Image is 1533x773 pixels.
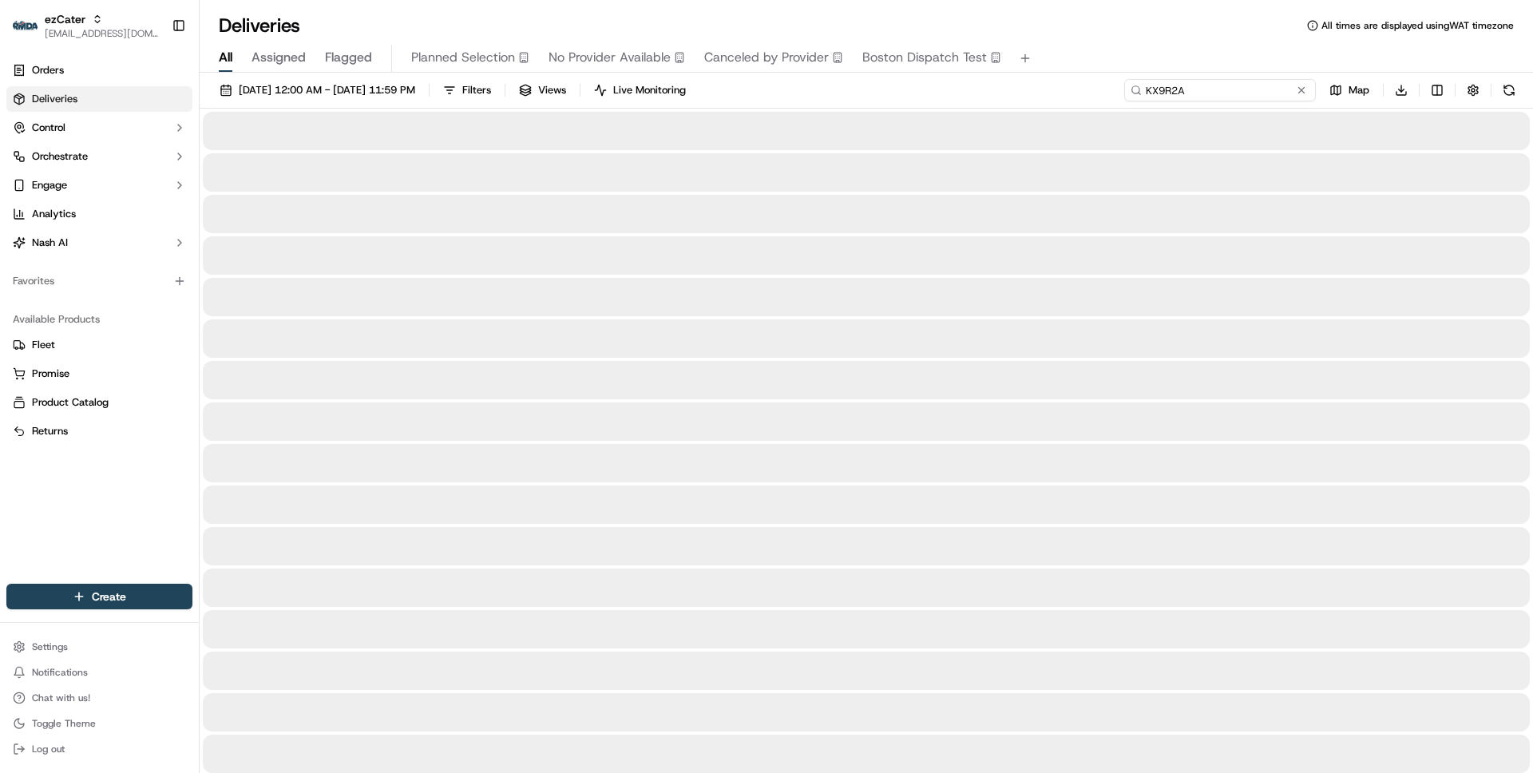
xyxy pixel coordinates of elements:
button: Views [512,79,573,101]
span: Settings [32,640,68,653]
a: 📗Knowledge Base [10,225,129,254]
span: No Provider Available [549,48,671,67]
a: Fleet [13,338,186,352]
a: Promise [13,367,186,381]
button: Refresh [1498,79,1520,101]
span: [DATE] 12:00 AM - [DATE] 11:59 PM [239,83,415,97]
button: [EMAIL_ADDRESS][DOMAIN_NAME] [45,27,159,40]
span: Analytics [32,207,76,221]
span: Returns [32,424,68,438]
div: Favorites [6,268,192,294]
button: Control [6,115,192,141]
span: Fleet [32,338,55,352]
span: Product Catalog [32,395,109,410]
button: Nash AI [6,230,192,256]
a: Deliveries [6,86,192,112]
span: Canceled by Provider [704,48,829,67]
span: Filters [462,83,491,97]
h1: Deliveries [219,13,300,38]
button: Start new chat [271,157,291,176]
span: Pylon [159,271,193,283]
a: Orders [6,57,192,83]
span: Log out [32,743,65,755]
button: Live Monitoring [587,79,693,101]
div: Available Products [6,307,192,332]
input: Type to search [1124,79,1316,101]
button: ezCater [45,11,85,27]
span: Orchestrate [32,149,88,164]
img: ezCater [13,21,38,31]
span: Boston Dispatch Test [862,48,987,67]
button: Returns [6,418,192,444]
span: Flagged [325,48,372,67]
span: Create [92,589,126,605]
button: Orchestrate [6,144,192,169]
button: Notifications [6,661,192,684]
button: Log out [6,738,192,760]
span: All [219,48,232,67]
span: Deliveries [32,92,77,106]
button: Filters [436,79,498,101]
span: Knowledge Base [32,232,122,248]
span: Views [538,83,566,97]
a: Returns [13,424,186,438]
div: Start new chat [54,153,262,168]
span: Engage [32,178,67,192]
div: We're available if you need us! [54,168,202,181]
span: Map [1349,83,1369,97]
button: [DATE] 12:00 AM - [DATE] 11:59 PM [212,79,422,101]
span: Live Monitoring [613,83,686,97]
span: Control [32,121,65,135]
a: Powered byPylon [113,270,193,283]
span: Promise [32,367,69,381]
span: Planned Selection [411,48,515,67]
button: Promise [6,361,192,386]
button: Settings [6,636,192,658]
button: ezCaterezCater[EMAIL_ADDRESS][DOMAIN_NAME] [6,6,165,45]
a: Product Catalog [13,395,186,410]
span: Nash AI [32,236,68,250]
input: Got a question? Start typing here... [42,103,287,120]
span: Chat with us! [32,692,90,704]
button: Engage [6,172,192,198]
div: 📗 [16,233,29,246]
span: Orders [32,63,64,77]
span: Toggle Theme [32,717,96,730]
button: Fleet [6,332,192,358]
span: All times are displayed using WAT timezone [1321,19,1514,32]
span: API Documentation [151,232,256,248]
button: Map [1322,79,1377,101]
button: Product Catalog [6,390,192,415]
a: 💻API Documentation [129,225,263,254]
span: Notifications [32,666,88,679]
button: Create [6,584,192,609]
button: Chat with us! [6,687,192,709]
a: Analytics [6,201,192,227]
button: Toggle Theme [6,712,192,735]
p: Welcome 👋 [16,64,291,89]
img: Nash [16,16,48,48]
img: 1736555255976-a54dd68f-1ca7-489b-9aae-adbdc363a1c4 [16,153,45,181]
span: Assigned [252,48,306,67]
div: 💻 [135,233,148,246]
